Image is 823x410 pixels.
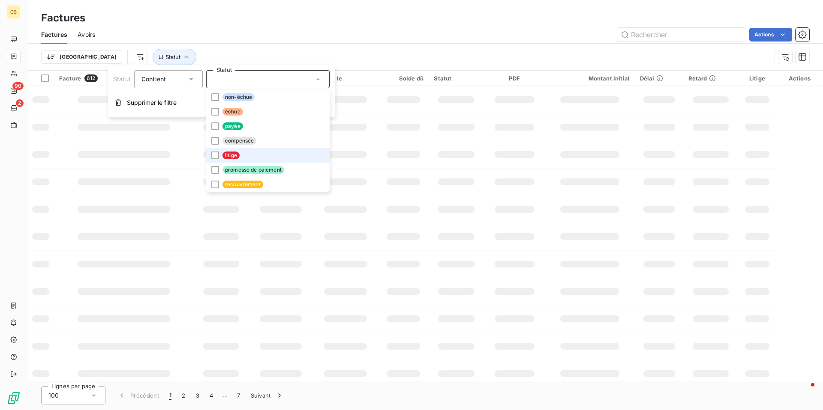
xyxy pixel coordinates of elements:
[218,389,232,402] span: …
[222,152,240,159] span: litige
[232,386,245,404] button: 7
[153,49,196,65] button: Statut
[383,75,424,82] div: Solde dû
[108,93,335,112] button: Supprimer le filtre
[222,108,243,116] span: échue
[794,381,814,401] iframe: Intercom live chat
[48,391,59,400] span: 100
[550,75,630,82] div: Montant initial
[640,75,678,82] div: Délai
[7,391,21,405] img: Logo LeanPay
[165,53,180,60] span: Statut
[141,75,166,83] span: Contient
[41,30,67,39] span: Factures
[204,386,218,404] button: 4
[59,75,81,82] span: Facture
[489,75,540,82] div: PDF
[41,10,85,26] h3: Factures
[112,386,164,404] button: Précédent
[16,99,24,107] span: 2
[191,386,204,404] button: 3
[688,75,733,82] div: Retard
[41,50,122,64] button: [GEOGRAPHIC_DATA]
[749,28,792,42] button: Actions
[743,75,771,82] div: Litige
[246,386,289,404] button: Suivant
[12,82,24,90] span: 90
[617,28,746,42] input: Rechercher
[222,93,255,101] span: non-échue
[113,75,131,83] span: Statut
[781,75,818,82] div: Actions
[222,137,256,145] span: compensée
[164,386,177,404] button: 1
[7,5,21,19] div: CS
[169,391,171,400] span: 1
[222,166,284,174] span: promesse de paiement
[78,30,95,39] span: Avoirs
[127,98,177,107] span: Supprimer le filtre
[434,75,479,82] div: Statut
[177,386,190,404] button: 2
[222,122,243,130] span: payée
[222,181,263,188] span: recouvrement
[84,74,97,82] span: 612
[318,75,373,82] div: Échue le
